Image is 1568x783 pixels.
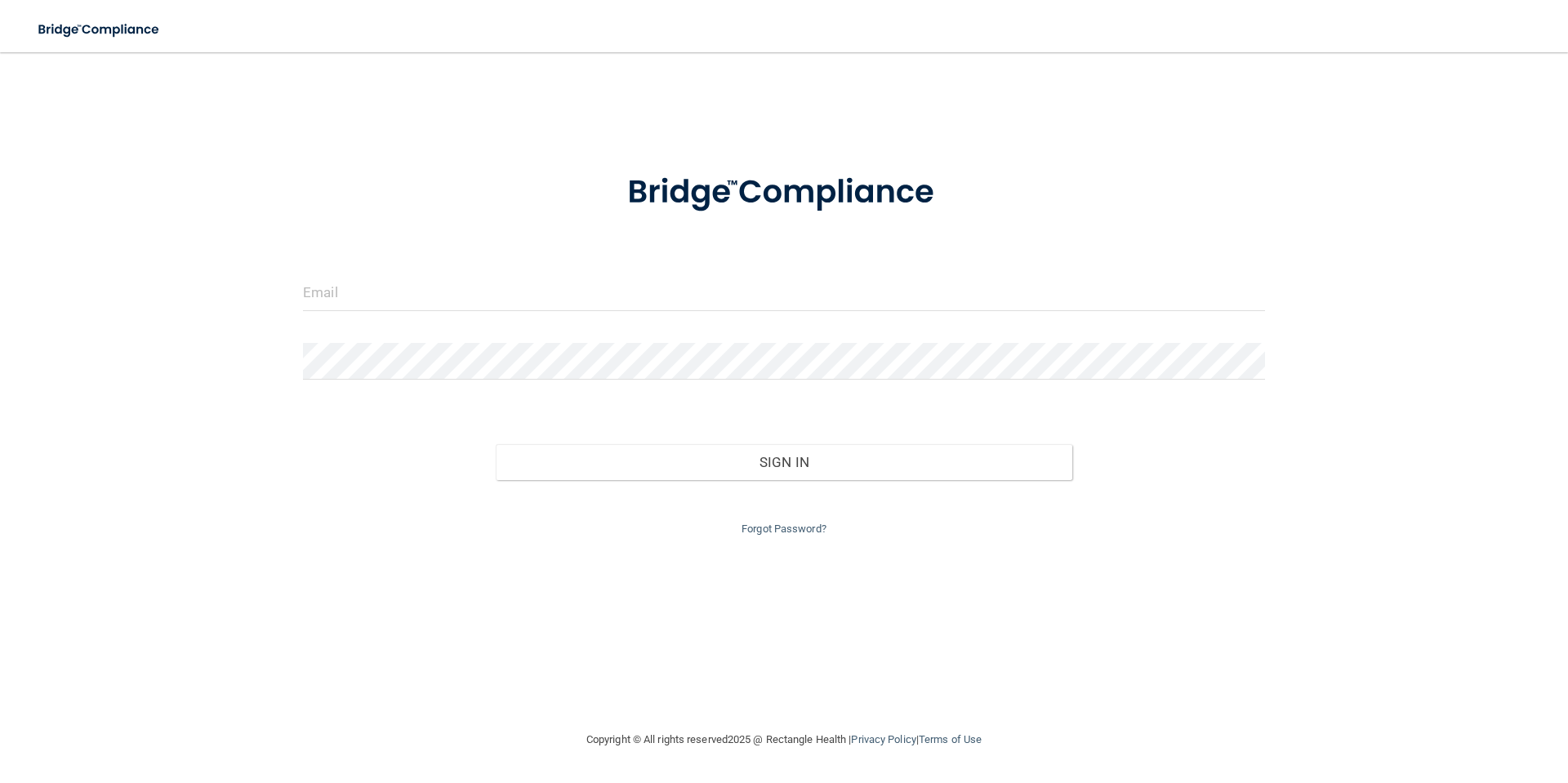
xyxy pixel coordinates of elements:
input: Email [303,274,1265,311]
a: Forgot Password? [742,523,826,535]
div: Copyright © All rights reserved 2025 @ Rectangle Health | | [486,714,1082,766]
a: Privacy Policy [851,733,915,745]
img: bridge_compliance_login_screen.278c3ca4.svg [594,150,974,235]
button: Sign In [496,444,1073,480]
a: Terms of Use [919,733,982,745]
img: bridge_compliance_login_screen.278c3ca4.svg [24,13,175,47]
